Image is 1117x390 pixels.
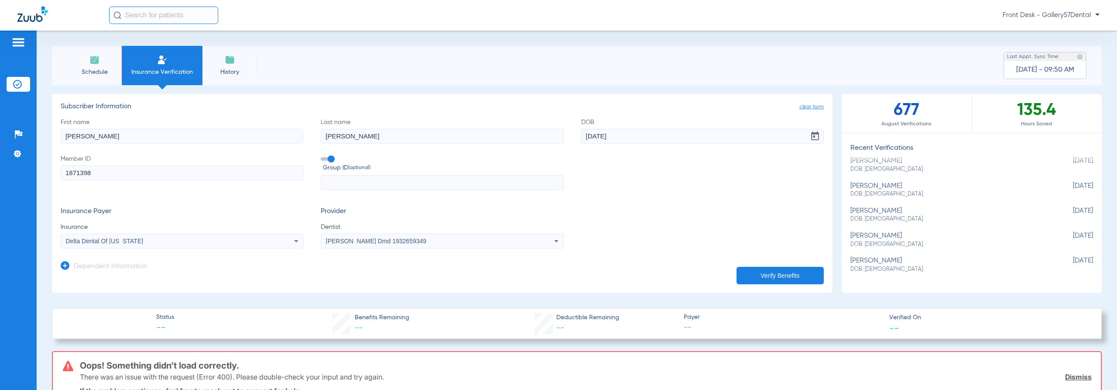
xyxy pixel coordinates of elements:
span: -- [556,324,564,332]
span: History [209,68,250,76]
span: [PERSON_NAME] Dmd 1932659349 [326,238,426,245]
label: Last name [321,118,563,144]
span: Payer [684,313,882,322]
span: Dentist [321,223,563,231]
span: DOB: [DEMOGRAPHIC_DATA] [850,190,1049,198]
img: History [225,55,235,65]
span: -- [355,324,363,332]
h3: Oops! Something didn’t load correctly. [80,361,1092,370]
h3: Insurance Payer [61,207,303,216]
span: Deductible Remaining [556,313,619,322]
span: [DATE] [1049,257,1093,273]
div: [PERSON_NAME] [850,182,1049,198]
span: Insurance Verification [128,68,196,76]
span: clear form [799,103,824,111]
img: Zuub Logo [17,7,48,22]
span: Last Appt. Sync Time: [1007,52,1059,61]
div: 135.4 [972,94,1102,133]
img: Manual Insurance Verification [157,55,168,65]
span: -- [889,323,899,332]
span: DOB: [DEMOGRAPHIC_DATA] [850,241,1049,248]
span: [DATE] [1049,207,1093,223]
img: error-icon [63,361,73,371]
img: Schedule [89,55,100,65]
label: First name [61,118,303,144]
h3: Recent Verifications [842,144,1102,153]
span: Delta Dental Of [US_STATE] [66,238,144,245]
input: Last name [321,129,563,144]
img: last sync help info [1077,54,1083,60]
span: Schedule [74,68,115,76]
input: First name [61,129,303,144]
img: hamburger-icon [11,37,25,48]
h3: Dependent Information [74,262,147,271]
span: Verified On [889,313,1087,322]
span: August Verifications [842,120,971,128]
input: Member ID [61,166,303,180]
span: [DATE] - 09:50 AM [1016,66,1074,74]
span: [DATE] [1049,232,1093,248]
span: Hours Saved [972,120,1102,128]
input: Search for patients [109,7,218,24]
h3: Provider [321,207,563,216]
span: [DATE] [1049,157,1093,173]
span: DOB: [DEMOGRAPHIC_DATA] [850,166,1049,173]
iframe: Chat Widget [1073,348,1117,390]
small: (optional) [348,163,370,173]
p: There was an issue with the request (Error 400). Please double-check your input and try again. [80,373,384,381]
span: -- [684,322,882,333]
span: Status [156,313,174,322]
h3: Subscriber Information [61,103,824,111]
div: [PERSON_NAME] [850,207,1049,223]
span: [DATE] [1049,182,1093,198]
div: [PERSON_NAME] [850,232,1049,248]
div: 677 [842,94,972,133]
a: Dismiss [1065,373,1092,381]
span: Insurance [61,223,303,231]
div: [PERSON_NAME] [850,257,1049,273]
img: Search Icon [113,11,121,19]
div: [PERSON_NAME] [850,157,1049,173]
button: Open calendar [806,128,824,145]
span: Group ID [323,163,563,173]
input: DOBOpen calendar [581,129,824,144]
label: DOB [581,118,824,144]
span: DOB: [DEMOGRAPHIC_DATA] [850,215,1049,223]
button: Verify Benefits [737,267,824,284]
span: -- [156,322,174,335]
span: DOB: [DEMOGRAPHIC_DATA] [850,266,1049,273]
label: Member ID [61,155,303,190]
span: Benefits Remaining [355,313,409,322]
span: Front Desk - Gallery57Dental [1003,11,1100,20]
